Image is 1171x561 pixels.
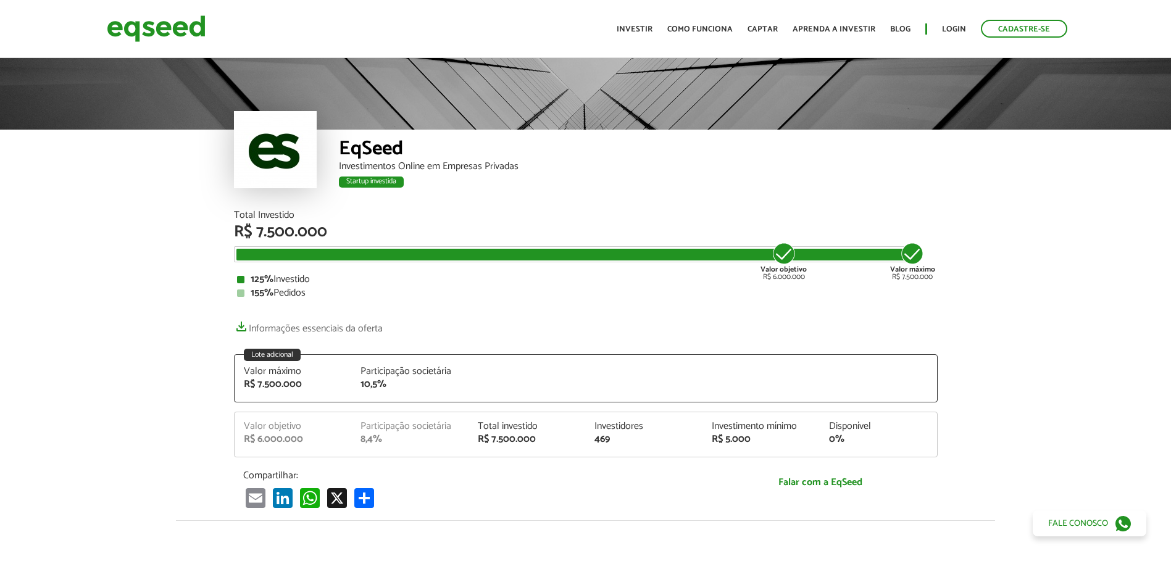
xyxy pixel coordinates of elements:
[244,367,343,376] div: Valor máximo
[748,25,778,33] a: Captar
[339,177,404,188] div: Startup investida
[234,317,383,334] a: Informações essenciais da oferta
[270,488,295,508] a: LinkedIn
[360,367,459,376] div: Participação societária
[667,25,733,33] a: Como funciona
[594,422,693,431] div: Investidores
[244,349,301,361] div: Lote adicional
[237,288,935,298] div: Pedidos
[617,25,652,33] a: Investir
[325,488,349,508] a: X
[234,210,938,220] div: Total Investido
[761,264,807,275] strong: Valor objetivo
[244,434,343,444] div: R$ 6.000.000
[234,224,938,240] div: R$ 7.500.000
[478,434,577,444] div: R$ 7.500.000
[339,139,938,162] div: EqSeed
[890,264,935,275] strong: Valor máximo
[352,488,377,508] a: Compartilhar
[829,422,928,431] div: Disponível
[339,162,938,172] div: Investimentos Online em Empresas Privadas
[712,422,811,431] div: Investimento mínimo
[237,275,935,285] div: Investido
[360,380,459,389] div: 10,5%
[793,25,875,33] a: Aprenda a investir
[829,434,928,444] div: 0%
[761,241,807,281] div: R$ 6.000.000
[712,434,811,444] div: R$ 5.000
[360,434,459,444] div: 8,4%
[712,470,928,495] a: Falar com a EqSeed
[251,285,273,301] strong: 155%
[244,380,343,389] div: R$ 7.500.000
[594,434,693,444] div: 469
[981,20,1067,38] a: Cadastre-se
[942,25,966,33] a: Login
[251,271,273,288] strong: 125%
[1033,510,1146,536] a: Fale conosco
[890,25,911,33] a: Blog
[244,422,343,431] div: Valor objetivo
[243,470,694,481] p: Compartilhar:
[360,422,459,431] div: Participação societária
[298,488,322,508] a: WhatsApp
[107,12,206,45] img: EqSeed
[243,488,268,508] a: Email
[890,241,935,281] div: R$ 7.500.000
[478,422,577,431] div: Total investido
